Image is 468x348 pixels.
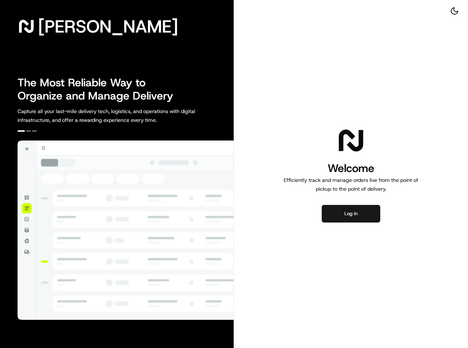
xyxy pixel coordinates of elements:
p: Capture all your last-mile delivery tech, logistics, and operations with digital infrastructure, ... [18,107,228,124]
span: [PERSON_NAME] [38,19,178,34]
button: Log in [322,205,380,222]
h2: The Most Reliable Way to Organize and Manage Delivery [18,76,181,102]
p: Efficiently track and manage orders live from the point of pickup to the point of delivery. [281,176,421,193]
h1: Welcome [281,161,421,176]
img: illustration [18,141,234,320]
